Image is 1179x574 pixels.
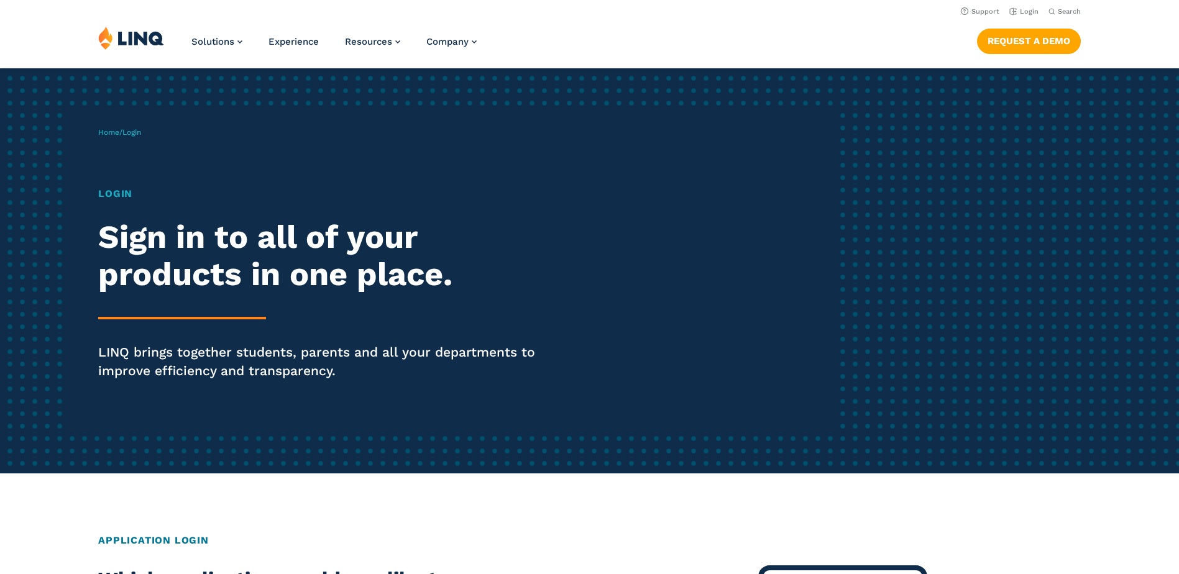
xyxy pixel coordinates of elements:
[98,533,1081,548] h2: Application Login
[977,26,1081,53] nav: Button Navigation
[98,128,141,137] span: /
[191,26,477,67] nav: Primary Navigation
[426,36,477,47] a: Company
[268,36,319,47] a: Experience
[345,36,392,47] span: Resources
[98,343,553,380] p: LINQ brings together students, parents and all your departments to improve efficiency and transpa...
[98,26,164,50] img: LINQ | K‑12 Software
[191,36,234,47] span: Solutions
[98,128,119,137] a: Home
[1009,7,1039,16] a: Login
[977,29,1081,53] a: Request a Demo
[191,36,242,47] a: Solutions
[1058,7,1081,16] span: Search
[98,219,553,293] h2: Sign in to all of your products in one place.
[426,36,469,47] span: Company
[98,186,553,201] h1: Login
[122,128,141,137] span: Login
[345,36,400,47] a: Resources
[961,7,999,16] a: Support
[1048,7,1081,16] button: Open Search Bar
